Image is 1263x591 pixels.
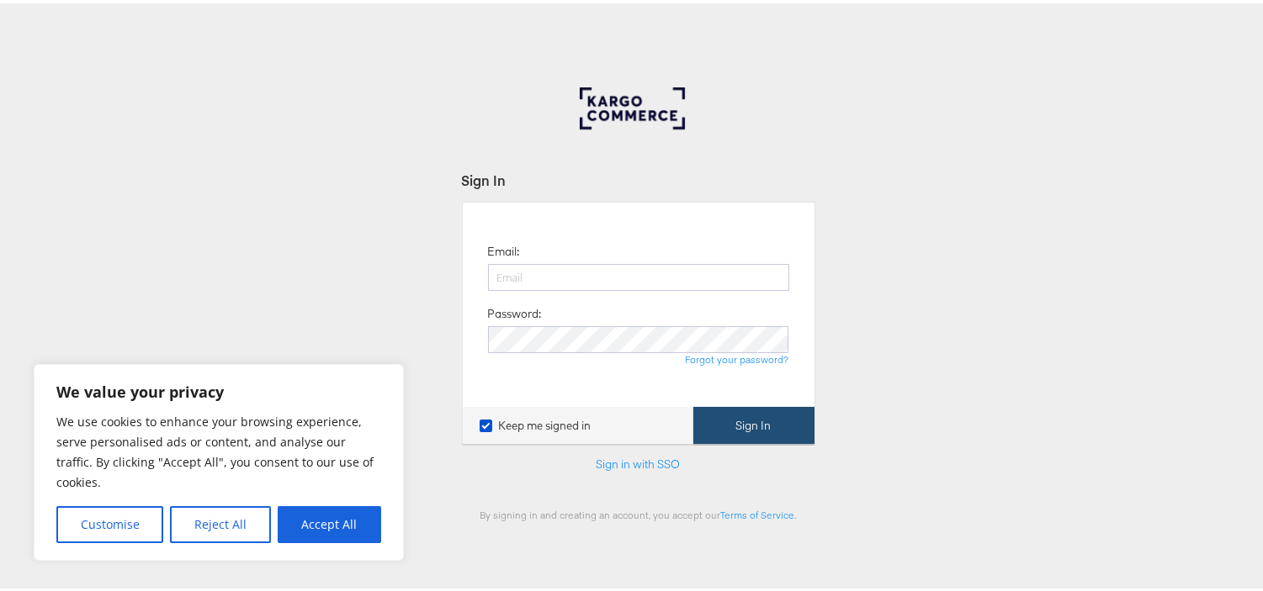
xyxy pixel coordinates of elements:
[170,503,270,540] button: Reject All
[488,303,542,319] label: Password:
[462,505,815,518] div: By signing in and creating an account, you accept our .
[34,361,404,557] div: We value your privacy
[56,409,381,489] p: We use cookies to enhance your browsing experience, serve personalised ads or content, and analys...
[721,505,795,518] a: Terms of Service
[56,378,381,398] p: We value your privacy
[693,404,815,441] button: Sign In
[56,503,163,540] button: Customise
[488,261,789,288] input: Email
[462,167,815,187] div: Sign In
[278,503,381,540] button: Accept All
[686,350,789,362] a: Forgot your password?
[488,240,520,256] label: Email:
[480,414,592,430] label: Keep me signed in
[597,453,681,468] a: Sign in with SSO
